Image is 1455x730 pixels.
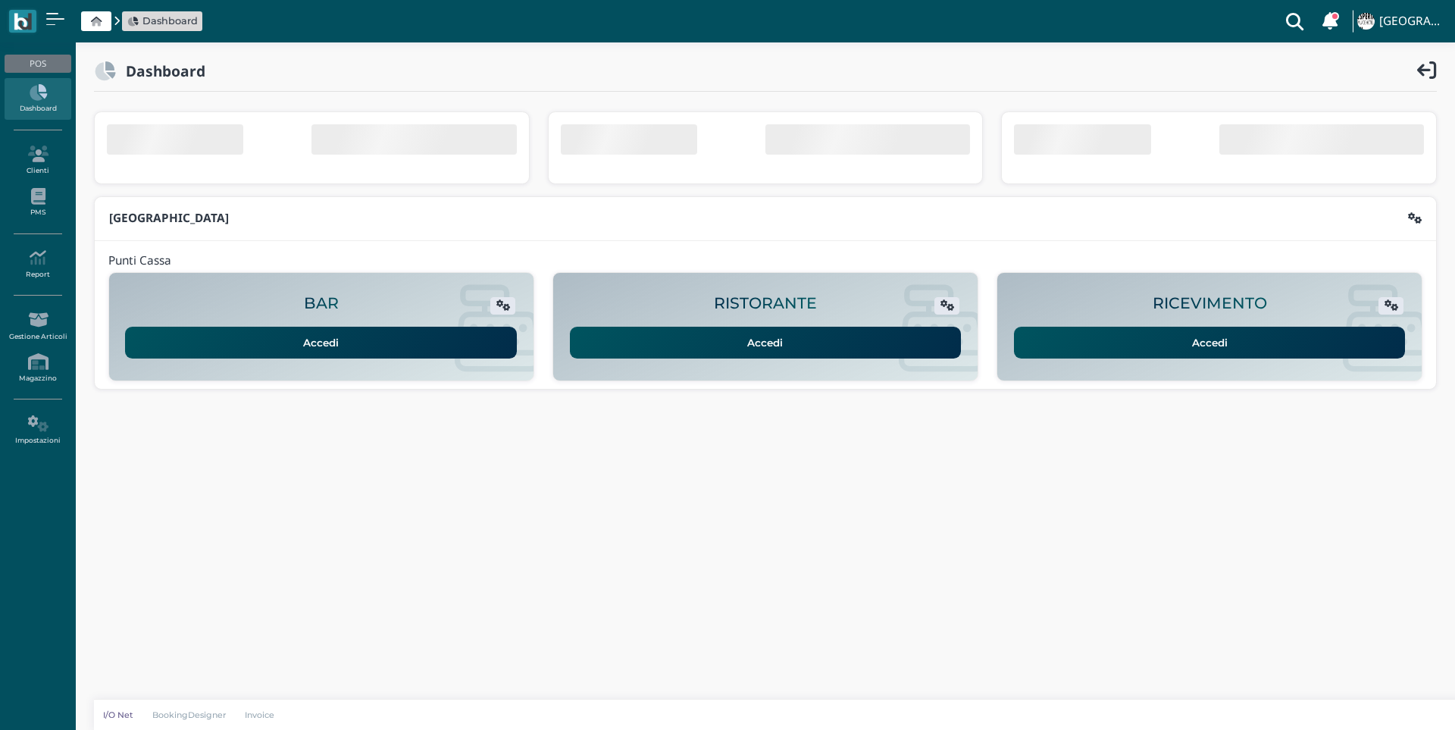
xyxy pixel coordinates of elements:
a: Impostazioni [5,409,70,451]
a: Dashboard [5,78,70,120]
a: Magazzino [5,347,70,389]
a: Dashboard [127,14,198,28]
span: Dashboard [142,14,198,28]
a: Accedi [125,327,517,359]
a: Accedi [570,327,962,359]
img: logo [14,13,31,30]
a: Report [5,243,70,285]
iframe: Help widget launcher [1347,683,1442,717]
h2: RISTORANTE [714,295,817,312]
h2: RICEVIMENTO [1153,295,1267,312]
div: POS [5,55,70,73]
a: Gestione Articoli [5,305,70,347]
a: PMS [5,182,70,224]
a: Clienti [5,139,70,181]
a: ... [GEOGRAPHIC_DATA] [1355,3,1446,39]
h4: Punti Cassa [108,255,171,268]
a: Accedi [1014,327,1406,359]
h2: BAR [304,295,339,312]
b: [GEOGRAPHIC_DATA] [109,210,229,226]
img: ... [1357,13,1374,30]
h2: Dashboard [116,63,205,79]
h4: [GEOGRAPHIC_DATA] [1379,15,1446,28]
